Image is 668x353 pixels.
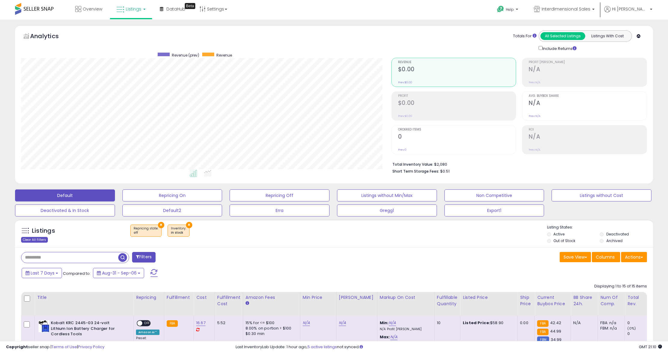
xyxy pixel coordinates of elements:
span: Avg. Buybox Share [529,94,647,98]
div: 0 [627,320,652,326]
span: Repricing state : [134,226,158,235]
small: Amazon Fees. [246,301,249,306]
button: Aug-31 - Sep-06 [93,268,144,278]
span: OFF [142,321,152,326]
a: N/A [390,334,397,340]
h2: N/A [529,133,647,141]
button: Filters [132,252,156,262]
span: 44.99 [550,328,561,334]
div: Cost [196,294,212,301]
div: $58.90 [463,320,513,326]
small: Prev: N/A [529,148,540,152]
span: Help [506,7,514,12]
span: Last 7 Days [31,270,54,276]
button: Erra [230,204,329,216]
button: Gregg1 [337,204,437,216]
div: Clear All Filters [21,237,48,243]
a: Terms of Use [51,344,77,350]
button: Export1 [444,204,544,216]
strong: Copyright [6,344,28,350]
label: Active [553,232,564,237]
button: All Selected Listings [540,32,585,40]
div: Fulfillable Quantity [437,294,458,307]
label: Deactivated [606,232,629,237]
b: Listed Price: [463,320,490,326]
a: Privacy Policy [78,344,104,350]
div: Listed Price [463,294,515,301]
div: 15% for <= $100 [246,320,295,326]
small: Prev: N/A [529,81,540,84]
i: Get Help [497,5,504,13]
button: Deactivated & In Stock [15,204,115,216]
b: Short Term Storage Fees: [392,169,439,174]
small: Prev: $0.00 [398,81,412,84]
p: N/A Profit [PERSON_NAME] [380,327,430,331]
b: Kobalt KRC 2445-03 24-volt Lithium Ion Battery Charger for Cordless Tools [51,320,124,339]
button: Listings without Cost [552,189,651,201]
button: Listings without Min/Max [337,189,437,201]
div: Amazon AI * [136,330,159,335]
div: 5.52 [217,320,238,326]
h2: N/A [529,66,647,74]
div: BB Share 24h. [573,294,595,307]
b: Total Inventory Value: [392,162,433,167]
a: 16.67 [196,320,206,326]
span: Listings [126,6,141,12]
button: Default [15,189,115,201]
span: Profit [PERSON_NAME] [529,61,647,64]
small: FBA [537,320,548,327]
span: Revenue [398,61,516,64]
div: 0.00 [520,320,530,326]
div: Num of Comp. [600,294,622,307]
h5: Listings [32,227,55,235]
div: Totals For [513,33,537,39]
div: Include Returns [534,45,584,52]
button: Default2 [122,204,222,216]
div: 0 [627,331,652,336]
div: Fulfillment [167,294,191,301]
div: [PERSON_NAME] [339,294,375,301]
a: N/A [339,320,346,326]
div: Ship Price [520,294,532,307]
span: Profit [398,94,516,98]
a: Help [492,1,524,20]
a: N/A [389,320,396,326]
button: Actions [621,252,647,262]
button: Non Competitive [444,189,544,201]
span: Overview [83,6,102,12]
span: Revenue [216,53,232,58]
th: The percentage added to the cost of goods (COGS) that forms the calculator for Min & Max prices. [377,292,434,316]
span: Aug-31 - Sep-06 [102,270,137,276]
div: Tooltip anchor [185,3,195,9]
h2: $0.00 [398,100,516,108]
button: Listings With Cost [585,32,630,40]
a: 5 active listings [308,344,337,350]
label: Out of Stock [553,238,575,243]
small: Prev: 0 [398,148,407,152]
div: Repricing [136,294,162,301]
label: Archived [606,238,623,243]
b: Max: [380,334,390,340]
small: Prev: $0.00 [398,114,412,118]
small: (0%) [627,326,636,331]
h2: N/A [529,100,647,108]
div: Markup on Cost [380,294,432,301]
div: Min Price [303,294,334,301]
div: off [134,231,158,235]
b: Min: [380,320,389,326]
div: Total Rev. [627,294,649,307]
span: Interdimensional Sales [542,6,590,12]
span: 2025-09-14 21:10 GMT [639,344,662,350]
div: Amazon Fees [246,294,298,301]
span: Inventory : [171,226,186,235]
button: Repricing On [122,189,222,201]
div: N/A [573,320,593,326]
span: Ordered Items [398,128,516,131]
button: Save View [560,252,591,262]
div: Fulfillment Cost [217,294,240,307]
div: Displaying 1 to 15 of 15 items [594,284,647,289]
div: seller snap | | [6,344,104,350]
div: Current Buybox Price [537,294,568,307]
img: 51x4L1iYV9L._SL40_.jpg [39,320,49,332]
div: $0.30 min [246,331,295,336]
